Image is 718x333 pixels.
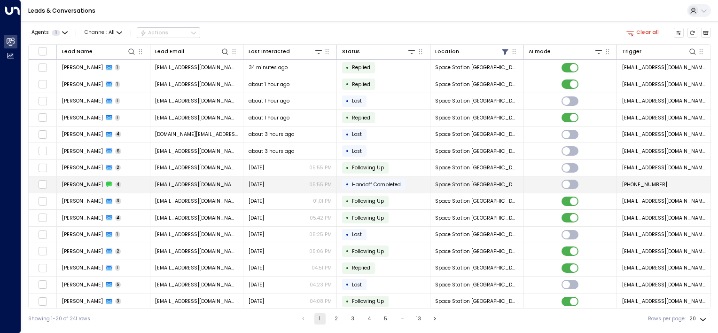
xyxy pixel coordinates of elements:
[309,248,332,255] p: 05:06 PM
[249,148,294,155] span: about 3 hours ago
[62,164,103,171] span: Harley Hodder
[648,315,686,323] label: Rows per page:
[624,28,662,38] button: Clear all
[622,81,706,88] span: leads@space-station.co.uk
[435,281,518,288] span: Space Station Doncaster
[352,97,362,104] span: Lost
[115,298,122,304] span: 3
[435,81,518,88] span: Space Station Doncaster
[155,281,238,288] span: perry_mcshane@hotmail.co.uk
[352,114,370,121] span: Replied
[435,198,518,205] span: Space Station Doncaster
[155,47,229,56] div: Lead Email
[38,63,47,72] span: Toggle select row
[529,47,603,56] div: AI mode
[622,264,706,271] span: leads@space-station.co.uk
[352,298,384,305] span: Following Up
[346,178,349,190] div: •
[346,245,349,257] div: •
[352,214,384,222] span: Following Up
[312,264,332,271] p: 04:51 PM
[352,181,401,188] span: Handoff Completed
[346,295,349,308] div: •
[701,28,711,38] button: Archived Leads
[38,80,47,89] span: Toggle select row
[435,64,518,71] span: Space Station Doncaster
[622,198,706,205] span: leads@space-station.co.uk
[249,97,289,104] span: about 1 hour ago
[380,313,391,325] button: Go to page 5
[249,114,289,121] span: about 1 hour ago
[38,163,47,172] span: Toggle select row
[155,81,238,88] span: Sallybroomfield@gmail.com
[435,181,518,188] span: Space Station Doncaster
[62,264,103,271] span: Sarah Hepplestone
[622,148,706,155] span: leads@space-station.co.uk
[364,313,375,325] button: Go to page 4
[62,231,103,238] span: Sheila Ross
[622,214,706,222] span: leads@space-station.co.uk
[314,313,326,325] button: page 1
[62,48,93,56] div: Lead Name
[352,231,362,238] span: Lost
[429,313,441,325] button: Go to next page
[249,264,264,271] span: Yesterday
[38,180,47,189] span: Toggle select row
[435,97,518,104] span: Space Station Doncaster
[310,298,332,305] p: 04:08 PM
[352,198,384,205] span: Following Up
[155,114,238,121] span: biggben8910@gmail.com
[622,281,706,288] span: leads@space-station.co.uk
[687,28,698,38] span: Refresh
[435,131,518,138] span: Space Station Doncaster
[435,214,518,222] span: Space Station Doncaster
[529,48,551,56] div: AI mode
[38,197,47,206] span: Toggle select row
[115,98,120,104] span: 1
[622,114,706,121] span: leads@space-station.co.uk
[115,182,122,188] span: 4
[249,48,290,56] div: Last Interacted
[435,264,518,271] span: Space Station Doncaster
[31,30,49,35] span: Agents
[346,278,349,291] div: •
[38,130,47,139] span: Toggle select row
[115,265,120,271] span: 1
[435,248,518,255] span: Space Station Doncaster
[309,164,332,171] p: 05:55 PM
[352,148,362,155] span: Lost
[435,298,518,305] span: Space Station Doncaster
[352,164,384,171] span: Following Up
[155,248,238,255] span: shelly200108@gmail.com
[342,47,416,56] div: Status
[115,282,121,288] span: 5
[249,214,264,222] span: Yesterday
[346,128,349,141] div: •
[622,48,641,56] div: Trigger
[435,47,509,56] div: Location
[352,281,362,288] span: Lost
[62,97,103,104] span: Emily Hulbert
[155,97,238,104] span: emilybinxx@icloud.com
[342,48,360,56] div: Status
[310,281,332,288] p: 04:23 PM
[155,131,238,138] span: nidithap.np@gmail.com
[52,30,60,36] span: 1
[435,231,518,238] span: Space Station Doncaster
[62,281,103,288] span: Perry McShane
[249,64,288,71] span: 34 minutes ago
[38,230,47,239] span: Toggle select row
[435,148,518,155] span: Space Station Doncaster
[435,164,518,171] span: Space Station Doncaster
[155,198,238,205] span: rebeccashepherd2177@gmail.com
[28,28,70,38] button: Agents1
[622,47,697,56] div: Trigger
[62,248,103,255] span: Michelle Lawrence
[397,313,408,325] div: …
[155,231,238,238] span: sheilaross_3@hotmail.com
[38,263,47,272] span: Toggle select row
[62,47,136,56] div: Lead Name
[346,212,349,224] div: •
[622,298,706,305] span: leads@space-station.co.uk
[331,313,342,325] button: Go to page 2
